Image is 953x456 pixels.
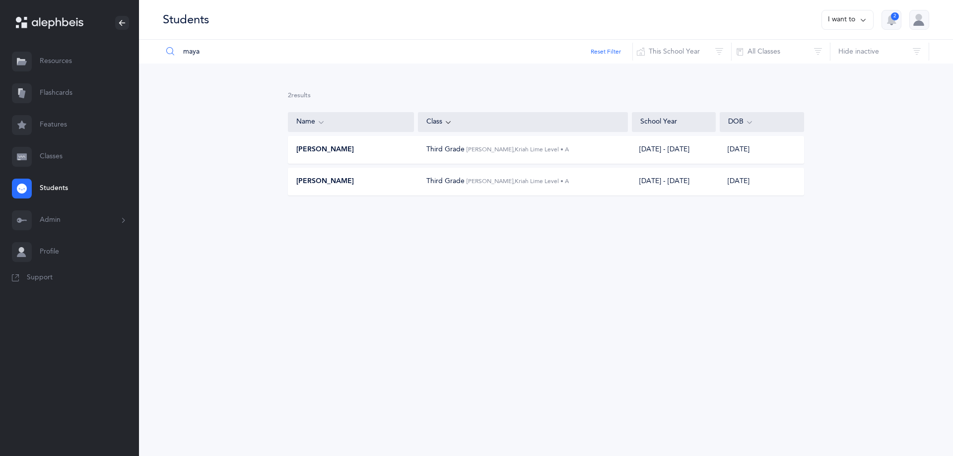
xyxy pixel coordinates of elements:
span: [PERSON_NAME] [296,177,354,187]
div: Students [163,11,209,28]
button: All Classes [731,40,830,64]
button: Hide inactive [830,40,929,64]
iframe: Drift Widget Chat Controller [903,406,941,444]
span: [PERSON_NAME] [296,145,354,155]
div: [DATE] - [DATE] [639,145,689,155]
div: [DATE] - [DATE] [639,177,689,187]
div: 2 [891,12,899,20]
div: Class [426,117,619,128]
input: Search Students [162,40,633,64]
span: Support [27,273,53,283]
div: 2 [288,91,804,100]
button: This School Year [632,40,732,64]
div: Name [296,117,406,128]
div: [DATE] [720,177,804,187]
span: Third Grade [426,145,465,153]
div: School Year [640,117,708,127]
span: results [291,92,311,99]
div: [DATE] [720,145,804,155]
button: I want to [821,10,874,30]
button: 2 [882,10,901,30]
span: [PERSON_NAME], Kriah Lime Level • A [467,146,569,153]
div: DOB [728,117,796,128]
span: Third Grade [426,177,465,185]
span: [PERSON_NAME], Kriah Lime Level • A [467,178,569,185]
button: Reset Filter [591,47,621,56]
